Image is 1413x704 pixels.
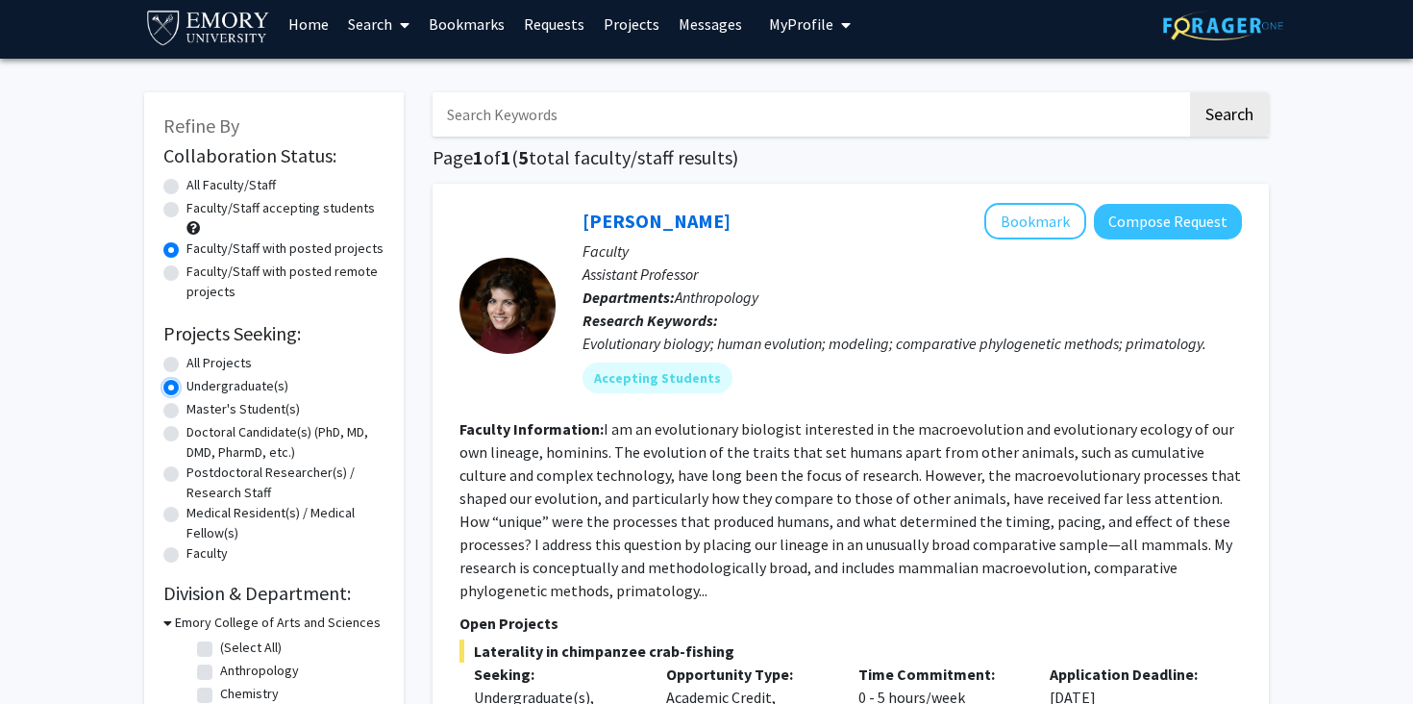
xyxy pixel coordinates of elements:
p: Open Projects [459,612,1242,635]
h3: Emory College of Arts and Sciences [175,613,381,633]
h1: Page of ( total faculty/staff results) [433,146,1269,169]
img: Emory University Logo [144,5,272,48]
label: Faculty/Staff accepting students [186,198,375,218]
fg-read-more: I am an evolutionary biologist interested in the macroevolution and evolutionary ecology of our o... [459,419,1241,600]
span: 5 [518,145,529,169]
label: Chemistry [220,684,279,704]
p: Application Deadline: [1050,663,1213,686]
p: Assistant Professor [583,263,1242,286]
b: Departments: [583,288,675,307]
span: Anthropology [675,288,758,307]
label: Medical Resident(s) / Medical Fellow(s) [186,503,384,543]
button: Add Laura van Holstein to Bookmarks [984,203,1086,239]
p: Seeking: [474,663,637,686]
label: Anthropology [220,661,299,681]
span: 1 [501,145,511,169]
label: Doctoral Candidate(s) (PhD, MD, DMD, PharmD, etc.) [186,422,384,463]
span: Refine By [163,113,239,138]
span: Laterality in chimpanzee crab-fishing [459,640,1242,663]
label: All Projects [186,353,252,373]
label: Undergraduate(s) [186,376,288,396]
a: [PERSON_NAME] [583,209,731,233]
iframe: Chat [1331,617,1399,690]
label: Postdoctoral Researcher(s) / Research Staff [186,463,384,503]
h2: Collaboration Status: [163,144,384,167]
p: Opportunity Type: [666,663,830,686]
label: (Select All) [220,638,282,658]
label: Faculty/Staff with posted projects [186,239,384,259]
span: My Profile [769,14,833,34]
b: Research Keywords: [583,311,718,330]
button: Search [1190,92,1269,137]
h2: Projects Seeking: [163,322,384,345]
mat-chip: Accepting Students [583,363,732,393]
h2: Division & Department: [163,582,384,605]
label: Faculty [186,543,228,564]
button: Compose Request to Laura van Holstein [1094,204,1242,239]
label: Faculty/Staff with posted remote projects [186,262,384,302]
span: 1 [473,145,483,169]
b: Faculty Information: [459,419,604,439]
input: Search Keywords [433,92,1187,137]
p: Time Commitment: [858,663,1022,686]
div: Evolutionary biology; human evolution; modeling; comparative phylogenetic methods; primatology. [583,332,1242,355]
label: All Faculty/Staff [186,175,276,195]
p: Faculty [583,239,1242,263]
label: Master's Student(s) [186,399,300,419]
